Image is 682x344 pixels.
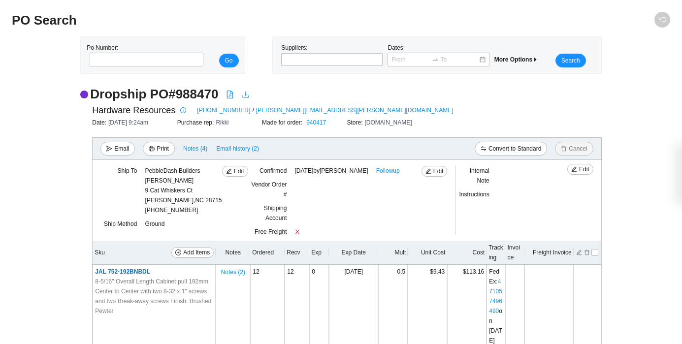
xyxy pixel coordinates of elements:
th: Freight Invoice [524,241,574,265]
input: From [391,55,429,64]
button: editEdit [222,166,248,177]
button: Email history (2) [216,142,260,156]
button: Go [219,54,239,67]
button: sendEmail [100,142,135,156]
span: More Options [494,56,538,63]
th: Invoice [505,241,524,265]
span: swap-right [432,56,439,63]
span: Instructions [459,191,489,198]
a: [PHONE_NUMBER] [197,105,250,115]
span: [DATE] 9:24am [108,119,148,126]
span: 12 [287,268,293,275]
button: delete [584,248,590,255]
h2: PO Search [12,12,506,29]
span: Date: [92,119,108,126]
span: Convert to Standard [488,144,541,154]
span: FedEx : on [DATE] [489,268,502,344]
th: Exp Date [329,241,378,265]
a: Followup [376,166,400,176]
span: Made for order: [262,119,304,126]
span: swap [481,146,487,153]
button: printerPrint [143,142,175,156]
span: edit [226,168,232,175]
span: edit [571,166,577,173]
span: download [242,91,250,98]
div: Suppliers: [279,43,385,67]
span: Search [561,56,580,65]
th: Mult [378,241,408,265]
button: editEdit [567,164,593,175]
span: Edit [433,166,444,176]
h2: Dropship PO # 988470 [90,86,218,103]
span: to [432,56,439,63]
span: [DATE] by [PERSON_NAME] [294,166,368,176]
span: Store: [347,119,364,126]
span: Vendor Order # [251,181,287,198]
div: [PHONE_NUMBER] [145,166,222,215]
span: [DOMAIN_NAME] [365,119,412,126]
span: caret-right [532,57,538,63]
span: Email [114,144,129,154]
th: Unit Cost [408,241,447,265]
span: file-pdf [226,91,234,98]
span: Purchase rep: [177,119,216,126]
div: Po Number: [87,43,200,67]
span: send [106,146,112,153]
span: edit [425,168,431,175]
th: Recv [285,241,309,265]
span: Free Freight [255,228,287,235]
span: Ship Method [104,220,137,227]
div: Dates: [385,43,491,67]
a: download [242,91,250,100]
span: Print [157,144,169,154]
div: PebbleDash Builders [PERSON_NAME] 9 Cat Whiskers Ct [PERSON_NAME] , NC 28715 [145,166,222,205]
button: editEdit [422,166,448,177]
span: JAL 752-192BNBDL [95,268,150,275]
button: edit [576,248,583,255]
span: Ship To [118,167,137,174]
span: Ground [145,220,164,227]
span: Hardware Resources [92,103,175,118]
span: Notes ( 4 ) [183,144,207,154]
a: 940417 [306,119,326,126]
span: Edit [579,164,589,174]
span: Confirmed [260,167,287,174]
button: Notes (2) [221,267,246,274]
th: Cost [447,241,487,265]
a: file-pdf [226,91,234,100]
div: Sku [95,247,214,258]
span: Email history (2) [216,144,259,154]
th: Exp [309,241,329,265]
span: plus-circle [175,250,181,256]
button: info-circle [175,103,189,117]
button: Notes (4) [183,143,208,150]
span: Rikki [216,119,228,126]
span: / [252,105,254,115]
span: Add Items [183,248,210,257]
th: Notes [216,241,250,265]
span: info-circle [178,107,189,113]
span: Notes ( 2 ) [221,267,245,277]
button: swapConvert to Standard [475,142,547,156]
span: 8-5/16" Overall Length Cabinet pull 192mm Center to Center with two 8-32 x 1" screws and two Brea... [95,277,213,316]
span: Edit [234,166,244,176]
button: Search [555,54,586,67]
span: Go [225,56,233,65]
button: deleteCancel [555,142,593,156]
span: close [294,229,300,235]
a: [PERSON_NAME][EMAIL_ADDRESS][PERSON_NAME][DOMAIN_NAME] [256,105,454,115]
span: YD [658,12,667,28]
button: plus-circleAdd Items [171,247,214,258]
span: printer [149,146,155,153]
th: Ordered [250,241,285,265]
span: Internal Note [470,167,489,184]
input: To [441,55,479,64]
th: Tracking [487,241,505,265]
span: Shipping Account [264,205,287,221]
